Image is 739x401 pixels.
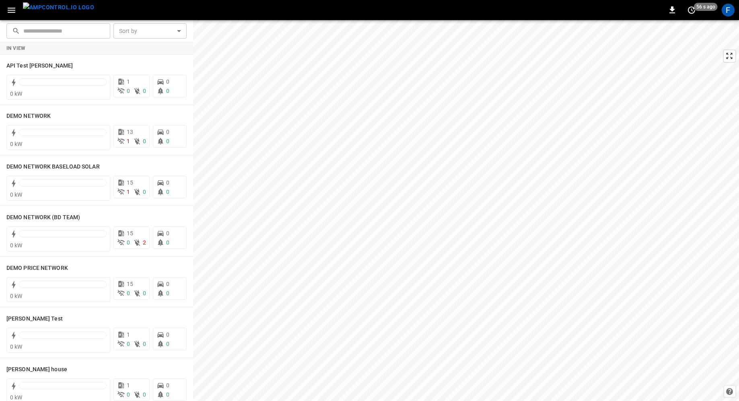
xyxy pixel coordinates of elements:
h6: API Test Jonas [6,62,73,70]
span: 0 [143,341,146,347]
img: ampcontrol.io logo [23,2,94,12]
span: 0 [143,138,146,144]
span: 0 [166,281,169,287]
h6: DEMO NETWORK BASELOAD SOLAR [6,162,100,171]
span: 0 kW [10,141,23,147]
span: 0 [143,391,146,398]
span: 1 [127,331,130,338]
span: 1 [127,78,130,85]
span: 0 [166,341,169,347]
span: 15 [127,230,133,236]
span: 2 [143,239,146,246]
span: 0 [143,88,146,94]
span: 0 [166,179,169,186]
span: 0 [166,331,169,338]
span: 0 [166,382,169,389]
span: 56 s ago [694,3,718,11]
span: 0 [166,189,169,195]
h6: DEMO NETWORK (BD TEAM) [6,213,80,222]
div: profile-icon [722,4,735,16]
span: 0 kW [10,90,23,97]
span: 0 [127,290,130,296]
span: 15 [127,281,133,287]
strong: In View [6,45,26,51]
span: 0 [166,138,169,144]
span: 1 [127,382,130,389]
span: 0 [166,78,169,85]
h6: Rayman's house [6,365,67,374]
h6: Gauthami Test [6,315,63,323]
span: 0 [166,290,169,296]
span: 0 kW [10,293,23,299]
span: 0 [143,290,146,296]
span: 0 [143,189,146,195]
span: 1 [127,138,130,144]
span: 0 [127,341,130,347]
span: 0 kW [10,343,23,350]
span: 13 [127,129,133,135]
span: 1 [127,189,130,195]
span: 0 [166,129,169,135]
span: 0 [127,88,130,94]
span: 0 kW [10,191,23,198]
h6: DEMO NETWORK [6,112,51,121]
span: 0 [166,88,169,94]
span: 0 kW [10,394,23,401]
span: 0 [166,391,169,398]
span: 15 [127,179,133,186]
span: 0 [127,239,130,246]
span: 0 [127,391,130,398]
span: 0 [166,239,169,246]
span: 0 kW [10,242,23,249]
button: set refresh interval [685,4,698,16]
span: 0 [166,230,169,236]
h6: DEMO PRICE NETWORK [6,264,68,273]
